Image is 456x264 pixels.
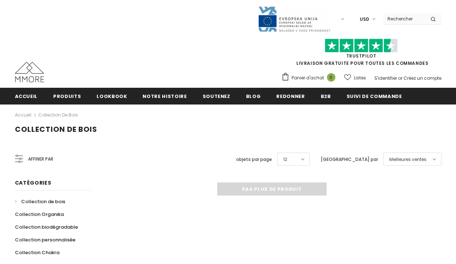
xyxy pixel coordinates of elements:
[97,93,127,100] span: Lookbook
[383,13,425,24] input: Search Site
[321,93,331,100] span: B2B
[15,195,65,208] a: Collection de bois
[15,88,38,104] a: Accueil
[258,16,331,22] a: Javni Razpis
[276,88,305,104] a: Redonner
[236,156,272,163] label: objets par page
[15,179,51,186] span: Catégories
[283,156,287,163] span: 12
[374,75,397,81] a: S'identifier
[143,93,187,100] span: Notre histoire
[38,112,78,118] a: Collection de bois
[203,88,230,104] a: soutenez
[143,88,187,104] a: Notre histoire
[327,73,335,82] span: 0
[15,233,75,246] a: Collection personnalisée
[246,93,261,100] span: Blog
[15,249,59,256] span: Collection Chakra
[53,88,81,104] a: Produits
[203,93,230,100] span: soutenez
[15,221,78,233] a: Collection biodégradable
[344,71,366,84] a: Listes
[15,62,44,82] img: Cas MMORE
[398,75,402,81] span: or
[258,6,331,32] img: Javni Razpis
[15,111,31,119] a: Accueil
[347,93,402,100] span: Suivi de commande
[347,88,402,104] a: Suivi de commande
[15,224,78,230] span: Collection biodégradable
[15,246,59,259] a: Collection Chakra
[321,156,378,163] label: [GEOGRAPHIC_DATA] par
[21,198,65,205] span: Collection de bois
[15,93,38,100] span: Accueil
[360,16,369,23] span: USD
[389,156,426,163] span: Meilleures ventes
[246,88,261,104] a: Blog
[281,42,441,66] span: LIVRAISON GRATUITE POUR TOUTES LES COMMANDES
[15,124,97,134] span: Collection de bois
[53,93,81,100] span: Produits
[292,74,324,82] span: Panier d'achat
[28,155,53,163] span: Affiner par
[15,211,64,218] span: Collection Organika
[321,88,331,104] a: B2B
[346,53,377,59] a: TrustPilot
[325,39,398,53] img: Faites confiance aux étoiles pilotes
[15,208,64,221] a: Collection Organika
[276,93,305,100] span: Redonner
[15,236,75,243] span: Collection personnalisée
[354,74,366,82] span: Listes
[97,88,127,104] a: Lookbook
[404,75,441,81] a: Créez un compte
[281,72,339,83] a: Panier d'achat 0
